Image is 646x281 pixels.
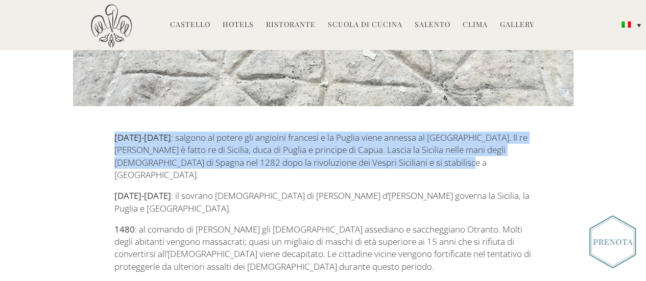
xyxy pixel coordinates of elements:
img: Italiano [621,21,631,28]
a: Clima [463,19,488,31]
a: Salento [415,19,450,31]
p: : il sovrano [DEMOGRAPHIC_DATA] di [PERSON_NAME] d’[PERSON_NAME] governa la Sicilia, la Puglia e ... [114,190,532,215]
p: : salgono al potere gli angioini francesi e la Puglia viene annessa al [GEOGRAPHIC_DATA]. Il re [... [114,132,532,181]
strong: [DATE]-[DATE] [114,190,171,201]
a: Gallery [500,19,534,31]
img: Castello di Ugento [91,4,132,47]
strong: [DATE]-[DATE] [114,132,171,143]
a: Scuola di Cucina [328,19,402,31]
a: Hotels [223,19,254,31]
a: Ristorante [266,19,316,31]
a: Castello [170,19,210,31]
strong: 1480 [114,223,135,235]
img: Book_Button_Italian.png [589,215,636,268]
p: : al comando di [PERSON_NAME] gli [DEMOGRAPHIC_DATA] assediano e saccheggiano Otranto. Molti degl... [114,223,532,273]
